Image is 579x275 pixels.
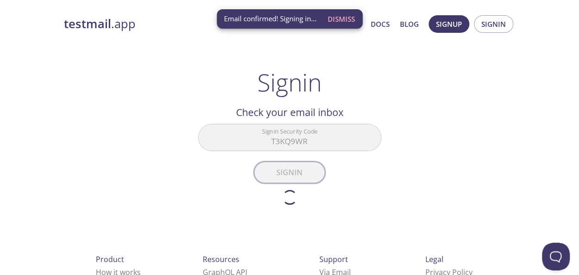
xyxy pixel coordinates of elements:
a: testmail.app [64,16,281,32]
button: Dismiss [324,10,359,28]
span: Signin [481,18,506,30]
span: Signup [436,18,462,30]
span: Email confirmed! Signing in... [224,14,317,24]
h2: Check your email inbox [198,104,381,120]
strong: testmail [64,16,111,32]
button: Signup [429,15,469,33]
a: Docs [371,18,390,30]
button: Signin [474,15,513,33]
span: Product [96,254,124,264]
iframe: Help Scout Beacon - Open [542,243,570,270]
a: Blog [400,18,419,30]
span: Dismiss [328,13,355,25]
span: Resources [203,254,239,264]
span: Legal [425,254,443,264]
span: Support [319,254,348,264]
h1: Signin [257,68,322,96]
